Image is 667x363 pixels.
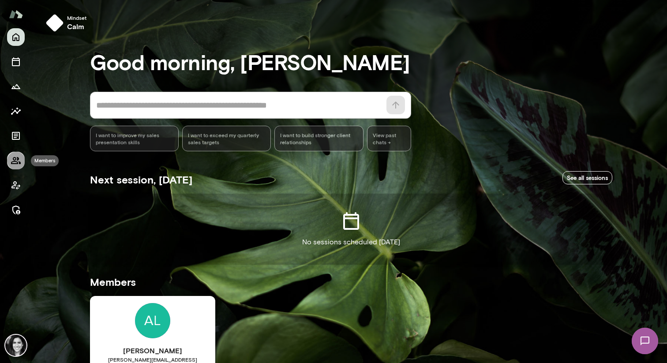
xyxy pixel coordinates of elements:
[280,131,357,146] span: I want to build stronger client relationships
[7,28,25,46] button: Home
[7,201,25,219] button: Manage
[90,126,179,151] div: I want to improve my sales presentation skills
[90,172,192,187] h5: Next session, [DATE]
[42,11,94,35] button: Mindsetcalm
[90,275,612,289] h5: Members
[31,155,59,166] div: Members
[96,131,173,146] span: I want to improve my sales presentation skills
[67,14,86,21] span: Mindset
[46,14,64,32] img: mindset
[67,21,86,32] h6: calm
[7,102,25,120] button: Insights
[135,303,170,338] img: Jamie Albers
[367,126,411,151] span: View past chats ->
[7,176,25,194] button: Client app
[182,126,271,151] div: I want to exceed my quarterly sales targets
[274,126,363,151] div: I want to build stronger client relationships
[7,127,25,145] button: Documents
[5,335,26,356] img: Jamie Albers
[9,6,23,22] img: Mento
[188,131,265,146] span: I want to exceed my quarterly sales targets
[562,171,612,185] a: See all sessions
[302,237,400,247] p: No sessions scheduled [DATE]
[90,49,612,74] h3: Good morning, [PERSON_NAME]
[7,53,25,71] button: Sessions
[7,152,25,169] button: Members
[90,345,215,356] h6: [PERSON_NAME]
[7,78,25,95] button: Growth Plan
